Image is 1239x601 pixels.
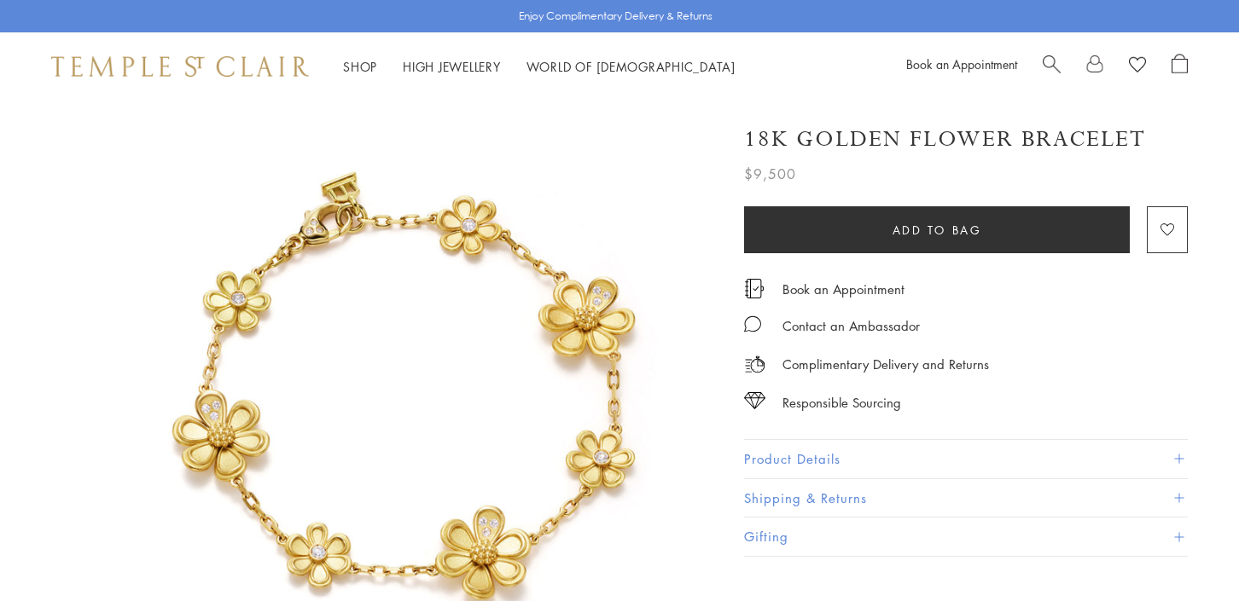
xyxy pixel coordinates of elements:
h1: 18K Golden Flower Bracelet [744,124,1146,154]
a: Search [1043,54,1061,79]
div: Contact an Ambassador [782,315,920,337]
img: Temple St. Clair [51,56,309,77]
span: $9,500 [744,163,796,185]
a: Book an Appointment [782,280,905,298]
nav: Main navigation [343,56,736,78]
a: View Wishlist [1129,54,1146,79]
button: Add to bag [744,206,1130,253]
a: ShopShop [343,58,377,75]
a: Open Shopping Bag [1172,54,1188,79]
img: icon_appointment.svg [744,279,765,298]
div: Responsible Sourcing [782,392,901,413]
a: High JewelleryHigh Jewellery [403,58,501,75]
p: Enjoy Complimentary Delivery & Returns [519,8,713,25]
a: World of [DEMOGRAPHIC_DATA]World of [DEMOGRAPHIC_DATA] [526,58,736,75]
span: Add to bag [893,221,982,240]
button: Product Details [744,440,1188,478]
a: Book an Appointment [906,55,1017,72]
button: Shipping & Returns [744,479,1188,517]
button: Gifting [744,517,1188,556]
img: icon_delivery.svg [744,354,765,375]
img: icon_sourcing.svg [744,392,765,409]
img: MessageIcon-01_2.svg [744,315,761,332]
p: Complimentary Delivery and Returns [782,354,989,375]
